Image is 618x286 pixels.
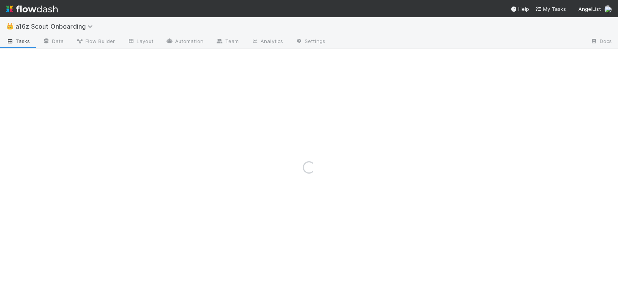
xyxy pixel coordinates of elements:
[6,37,30,45] span: Tasks
[584,36,618,48] a: Docs
[245,36,289,48] a: Analytics
[535,6,566,12] span: My Tasks
[76,37,115,45] span: Flow Builder
[160,36,210,48] a: Automation
[604,5,612,13] img: avatar_6daca87a-2c2e-4848-8ddb-62067031c24f.png
[510,5,529,13] div: Help
[578,6,601,12] span: AngelList
[289,36,332,48] a: Settings
[6,23,14,29] span: 👑
[36,36,70,48] a: Data
[121,36,160,48] a: Layout
[535,5,566,13] a: My Tasks
[70,36,121,48] a: Flow Builder
[210,36,245,48] a: Team
[6,2,58,16] img: logo-inverted-e16ddd16eac7371096b0.svg
[16,22,97,30] span: a16z Scout Onboarding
